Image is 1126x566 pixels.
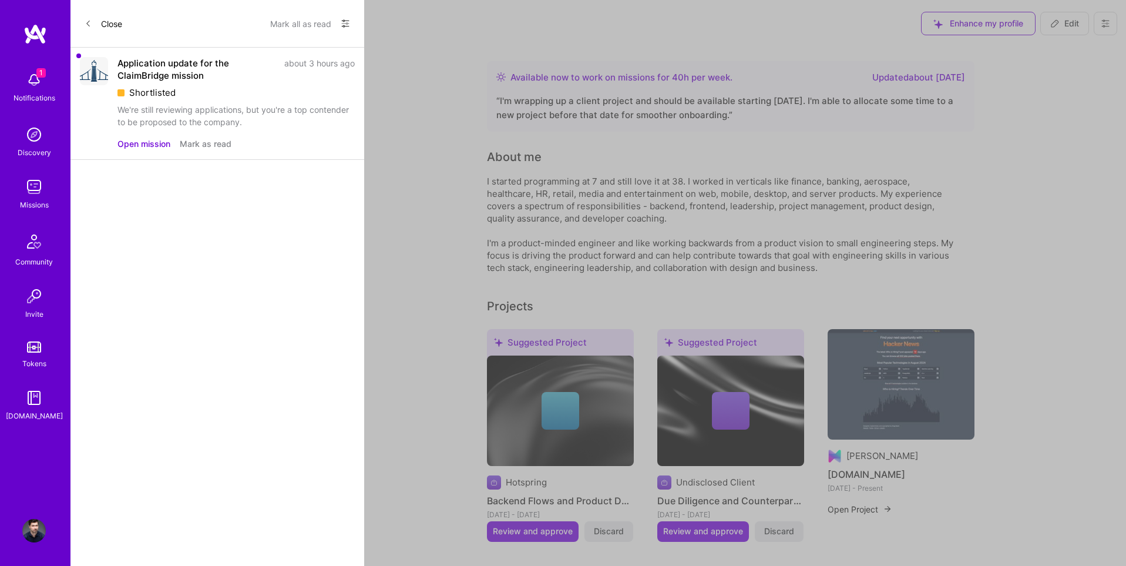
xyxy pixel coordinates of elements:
[22,357,46,370] div: Tokens
[22,284,46,308] img: Invite
[80,57,108,85] img: Company Logo
[117,86,355,99] div: Shortlisted
[180,138,231,150] button: Mark as read
[6,410,63,422] div: [DOMAIN_NAME]
[18,146,51,159] div: Discovery
[85,14,122,33] button: Close
[27,341,41,353] img: tokens
[270,14,331,33] button: Mark all as read
[22,386,46,410] img: guide book
[22,123,46,146] img: discovery
[117,57,277,82] div: Application update for the ClaimBridge mission
[117,103,355,128] div: We're still reviewing applications, but you're a top contender to be proposed to the company.
[23,24,47,45] img: logo
[117,138,170,150] button: Open mission
[19,519,49,542] a: User Avatar
[22,175,46,199] img: teamwork
[20,199,49,211] div: Missions
[15,256,53,268] div: Community
[22,519,46,542] img: User Avatar
[20,227,48,256] img: Community
[284,57,355,82] div: about 3 hours ago
[25,308,43,320] div: Invite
